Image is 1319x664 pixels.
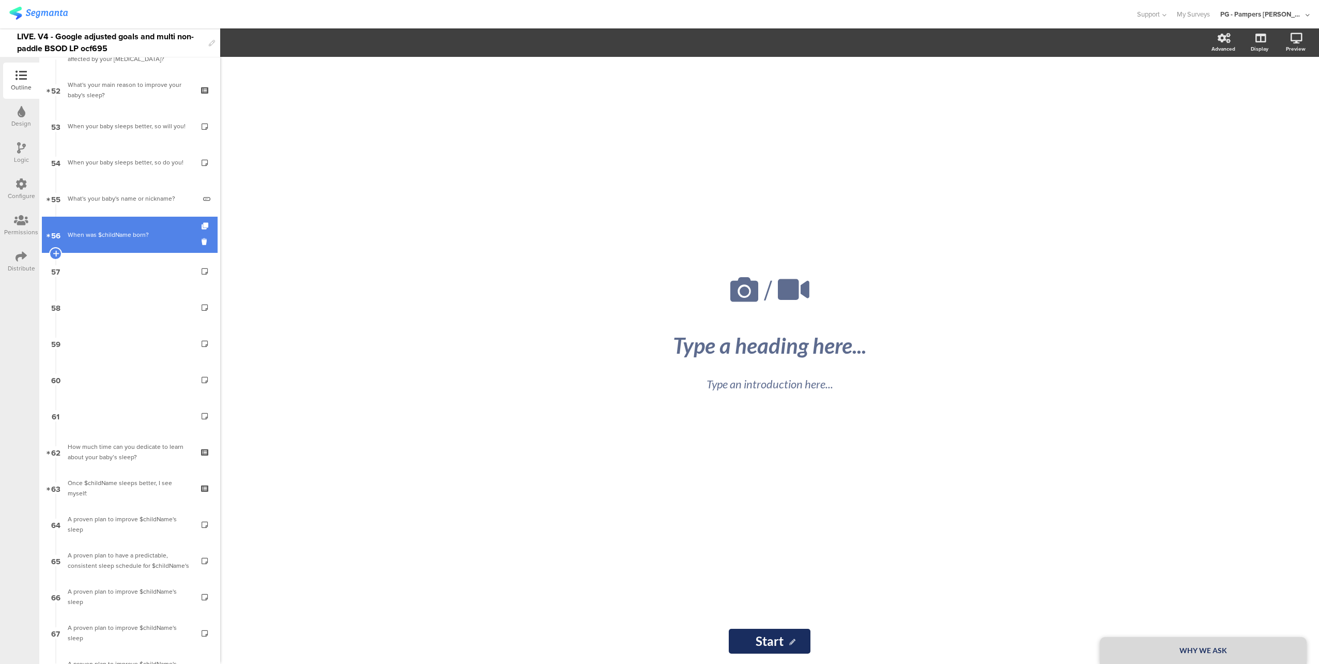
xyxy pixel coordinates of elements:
[4,228,38,237] div: Permissions
[68,442,191,462] div: How much time can you dedicate to learn about your baby’s sleep?
[9,7,68,20] img: segmanta logo
[42,72,218,108] a: 52 What's your main reason to improve your baby's sleep?
[51,374,60,385] span: 60
[578,333,961,358] div: Type a heading here...
[764,270,772,311] span: /
[42,217,218,253] a: 56 When was $childName born?
[42,542,218,579] a: 65 A proven plan to have a predictable, consistent sleep schedule for $childName's
[68,514,191,535] div: A proven plan to improve $childName's sleep
[51,157,60,168] span: 54
[17,28,204,57] div: LIVE. V4 - Google adjusted goals and multi non-paddle BSOD LP ocf695
[42,361,218,398] a: 60
[42,579,218,615] a: 66 A proven plan to improve $childName's sleep
[1251,45,1268,53] div: Display
[68,478,191,499] div: Once $childName sleeps better, I see myself:
[589,375,950,393] div: Type an introduction here...
[68,623,191,643] div: A proven plan to improve $childName's sleep
[51,265,60,277] span: 57
[51,84,60,96] span: 52
[51,301,60,313] span: 58
[51,193,60,204] span: 55
[42,180,218,217] a: 55 What's your baby's name or nickname?​
[51,120,60,132] span: 53
[51,591,60,602] span: 66
[1179,646,1227,655] strong: WHY WE ASK
[68,193,195,204] div: What's your baby's name or nickname?​
[51,482,60,494] span: 63
[68,550,191,571] div: A proven plan to have a predictable, consistent sleep schedule for $childName's
[42,144,218,180] a: 54 When your baby sleeps better, so do you!
[68,80,191,100] div: What's your main reason to improve your baby's sleep?
[52,48,59,59] span: 51
[68,586,191,607] div: A proven plan to improve $childName's sleep
[42,398,218,434] a: 61
[11,119,31,128] div: Design
[68,157,191,168] div: When your baby sleeps better, so do you!
[1220,9,1303,19] div: PG - Pampers [PERSON_NAME]
[202,223,210,230] i: Duplicate
[51,229,60,240] span: 56
[42,108,218,144] a: 53 When your baby sleeps better, so will you!
[51,519,60,530] span: 64
[1211,45,1235,53] div: Advanced
[42,470,218,506] a: 63 Once $childName sleeps better, I see myself:
[51,555,60,566] span: 65
[8,264,35,273] div: Distribute
[42,434,218,470] a: 62 How much time can you dedicate to learn about your baby’s sleep?
[42,325,218,361] a: 59
[51,446,60,458] span: 62
[11,83,32,92] div: Outline
[42,615,218,651] a: 67 A proven plan to improve $childName's sleep
[202,237,210,247] i: Delete
[51,627,60,639] span: 67
[1286,45,1306,53] div: Preview
[68,121,191,131] div: When your baby sleeps better, so will you!
[14,155,29,164] div: Logic
[51,338,60,349] span: 59
[729,629,810,654] input: Start
[42,506,218,542] a: 64 A proven plan to improve $childName's sleep
[52,410,59,421] span: 61
[68,230,191,240] div: When was $childName born?
[42,253,218,289] a: 57
[42,289,218,325] a: 58
[8,191,35,201] div: Configure
[1137,9,1160,19] span: Support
